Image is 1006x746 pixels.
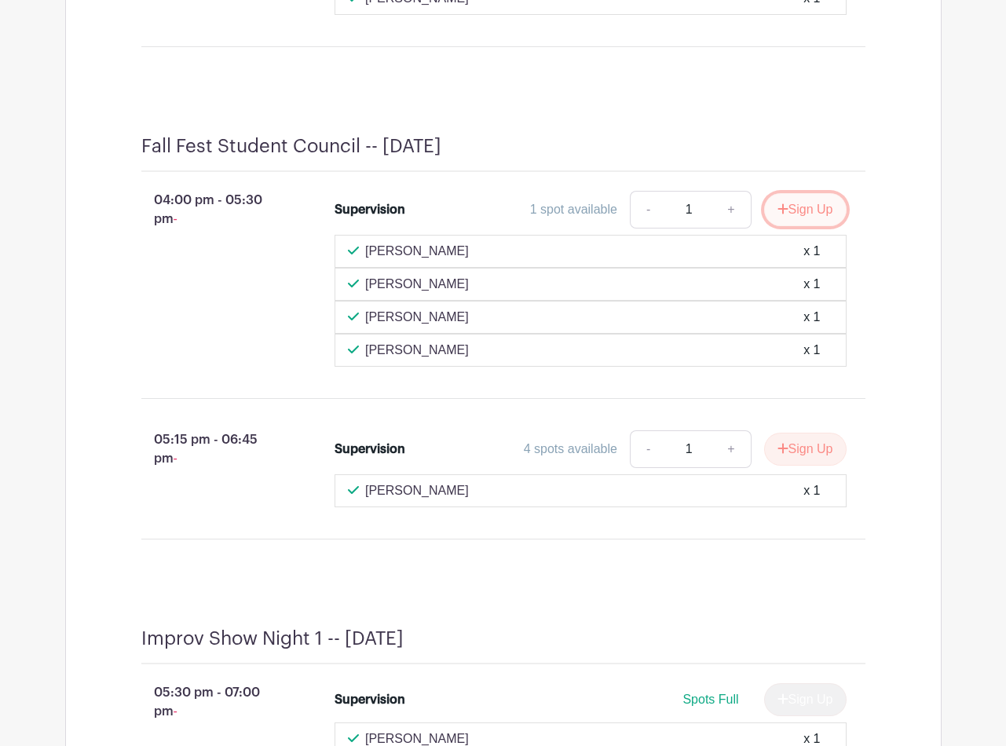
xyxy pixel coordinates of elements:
[712,191,751,229] a: +
[335,690,405,709] div: Supervision
[764,433,847,466] button: Sign Up
[530,200,617,219] div: 1 spot available
[335,200,405,219] div: Supervision
[803,275,820,294] div: x 1
[141,135,441,158] h4: Fall Fest Student Council -- [DATE]
[116,424,310,474] p: 05:15 pm - 06:45 pm
[764,193,847,226] button: Sign Up
[174,212,177,225] span: -
[803,308,820,327] div: x 1
[803,341,820,360] div: x 1
[630,430,666,468] a: -
[174,452,177,465] span: -
[141,627,404,650] h4: Improv Show Night 1 -- [DATE]
[174,704,177,718] span: -
[335,440,405,459] div: Supervision
[712,430,751,468] a: +
[682,693,738,706] span: Spots Full
[116,677,310,727] p: 05:30 pm - 07:00 pm
[803,481,820,500] div: x 1
[630,191,666,229] a: -
[116,185,310,235] p: 04:00 pm - 05:30 pm
[803,242,820,261] div: x 1
[365,481,469,500] p: [PERSON_NAME]
[365,275,469,294] p: [PERSON_NAME]
[365,341,469,360] p: [PERSON_NAME]
[365,308,469,327] p: [PERSON_NAME]
[524,440,617,459] div: 4 spots available
[365,242,469,261] p: [PERSON_NAME]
